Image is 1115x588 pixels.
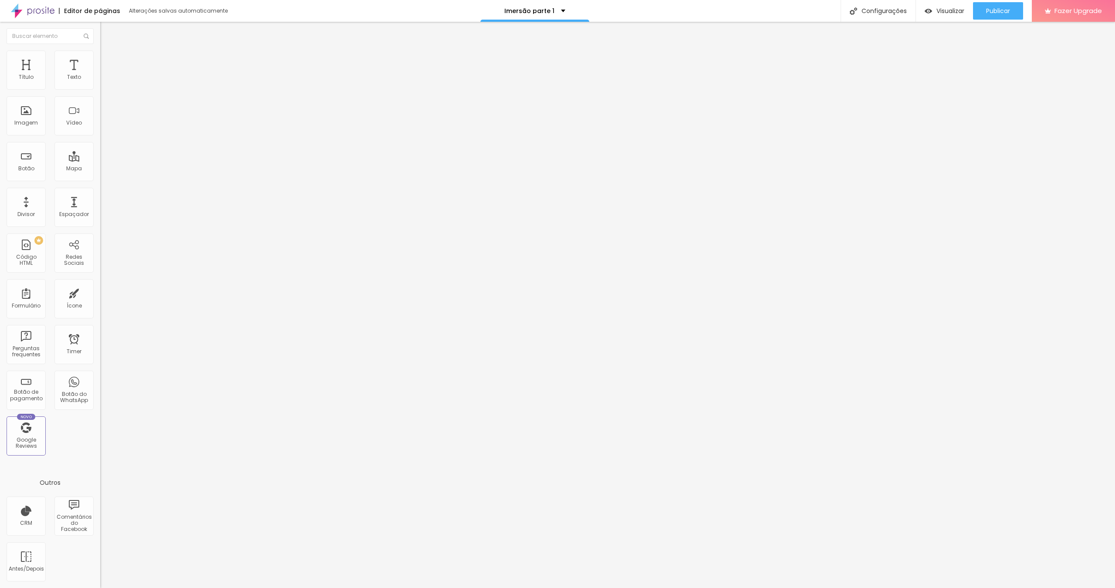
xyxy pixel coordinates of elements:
[57,254,91,267] div: Redes Sociais
[850,7,857,15] img: Icone
[9,389,43,402] div: Botão de pagamento
[17,211,35,217] div: Divisor
[129,8,229,14] div: Alterações salvas automaticamente
[986,7,1010,14] span: Publicar
[19,74,34,80] div: Título
[18,166,34,172] div: Botão
[57,514,91,533] div: Comentários do Facebook
[59,8,120,14] div: Editor de páginas
[17,414,36,420] div: Novo
[12,303,41,309] div: Formulário
[66,166,82,172] div: Mapa
[9,437,43,449] div: Google Reviews
[20,520,32,526] div: CRM
[936,7,964,14] span: Visualizar
[1054,7,1102,14] span: Fazer Upgrade
[9,254,43,267] div: Código HTML
[14,120,38,126] div: Imagem
[504,8,554,14] p: Imersão parte 1
[67,348,81,355] div: Timer
[925,7,932,15] img: view-1.svg
[59,211,89,217] div: Espaçador
[100,22,1115,588] iframe: Editor
[916,2,973,20] button: Visualizar
[84,34,89,39] img: Icone
[66,120,82,126] div: Vídeo
[57,391,91,404] div: Botão do WhatsApp
[67,74,81,80] div: Texto
[973,2,1023,20] button: Publicar
[9,566,43,572] div: Antes/Depois
[9,345,43,358] div: Perguntas frequentes
[7,28,94,44] input: Buscar elemento
[67,303,82,309] div: Ícone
